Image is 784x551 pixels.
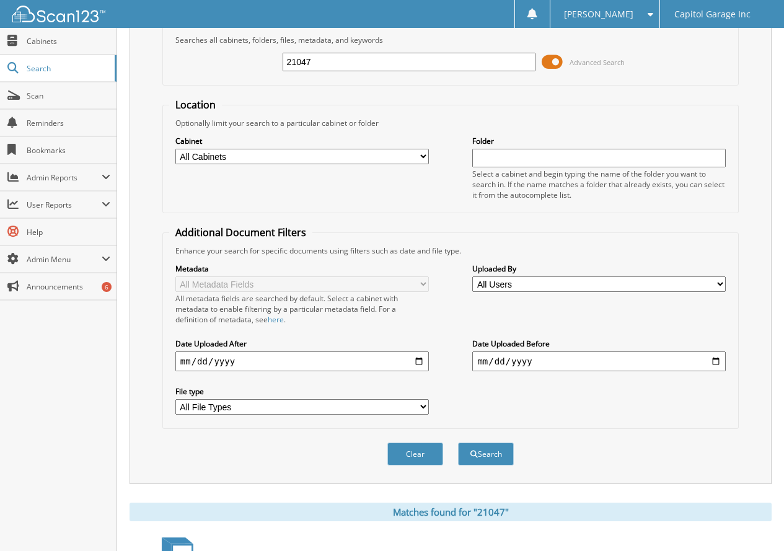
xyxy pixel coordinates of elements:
label: Metadata [175,263,429,274]
div: Matches found for "21047" [130,503,772,521]
span: Scan [27,90,110,101]
div: Optionally limit your search to a particular cabinet or folder [169,118,732,128]
button: Clear [387,443,443,465]
span: Bookmarks [27,145,110,156]
input: end [472,351,726,371]
label: Uploaded By [472,263,726,274]
input: start [175,351,429,371]
span: Cabinets [27,36,110,46]
legend: Additional Document Filters [169,226,312,239]
span: Announcements [27,281,110,292]
div: Searches all cabinets, folders, files, metadata, and keywords [169,35,732,45]
label: Folder [472,136,726,146]
iframe: Chat Widget [722,491,784,551]
label: Date Uploaded After [175,338,429,349]
label: Cabinet [175,136,429,146]
span: Advanced Search [570,58,625,67]
span: Help [27,227,110,237]
div: Enhance your search for specific documents using filters such as date and file type. [169,245,732,256]
button: Search [458,443,514,465]
span: User Reports [27,200,102,210]
span: [PERSON_NAME] [564,11,633,18]
legend: Location [169,98,222,112]
span: Admin Menu [27,254,102,265]
div: All metadata fields are searched by default. Select a cabinet with metadata to enable filtering b... [175,293,429,325]
span: Capitol Garage Inc [674,11,751,18]
div: 6 [102,282,112,292]
span: Reminders [27,118,110,128]
a: here [268,314,284,325]
label: File type [175,386,429,397]
span: Admin Reports [27,172,102,183]
div: Select a cabinet and begin typing the name of the folder you want to search in. If the name match... [472,169,726,200]
img: scan123-logo-white.svg [12,6,105,22]
span: Search [27,63,108,74]
label: Date Uploaded Before [472,338,726,349]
